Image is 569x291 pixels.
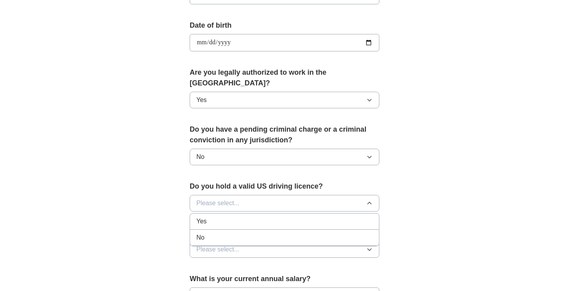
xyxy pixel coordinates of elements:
span: No [196,152,204,162]
button: Yes [190,92,379,108]
label: Do you have a pending criminal charge or a criminal conviction in any jurisdiction? [190,124,379,145]
label: What is your current annual salary? [190,274,379,284]
span: Yes [196,217,207,226]
span: Please select... [196,198,239,208]
span: Please select... [196,245,239,254]
span: No [196,233,204,242]
button: Please select... [190,195,379,212]
label: Are you legally authorized to work in the [GEOGRAPHIC_DATA]? [190,67,379,89]
button: No [190,149,379,165]
label: Do you hold a valid US driving licence? [190,181,379,192]
label: Date of birth [190,20,379,31]
span: Yes [196,95,207,105]
button: Please select... [190,241,379,258]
